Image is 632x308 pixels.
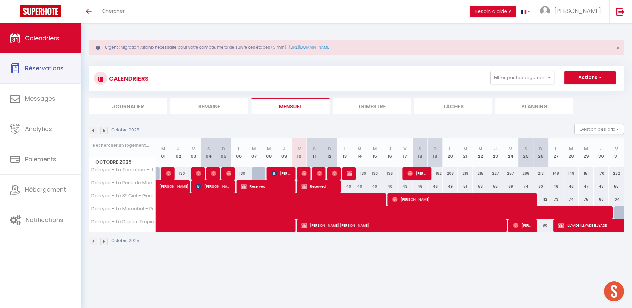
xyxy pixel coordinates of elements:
button: Close [616,45,620,51]
div: 130 [367,167,382,180]
abbr: M [267,146,271,152]
span: Capucine Vagner [196,167,201,180]
th: 18 [412,138,427,167]
div: 51 [458,180,473,193]
li: Semaine [170,98,248,114]
div: 46 [427,180,442,193]
abbr: M [357,146,361,152]
span: [PERSON_NAME] [554,7,601,15]
th: 09 [277,138,292,167]
abbr: M [569,146,573,152]
span: × [616,44,620,52]
th: 26 [533,138,548,167]
abbr: V [298,146,301,152]
div: Urgent : Migration Airbnb nécessaire pour votre compte, merci de suivre ces étapes (5 min) - [89,40,624,55]
abbr: J [494,146,497,152]
div: 40 [367,180,382,193]
span: [PERSON_NAME] [166,167,171,180]
div: 55 [609,180,624,193]
abbr: V [403,146,406,152]
div: 49 [443,180,458,193]
abbr: D [222,146,225,152]
span: [PERSON_NAME] [211,167,216,180]
abbr: L [555,146,557,152]
th: 07 [246,138,261,167]
abbr: M [584,146,588,152]
div: 170 [594,167,609,180]
th: 11 [307,138,322,167]
li: Mensuel [252,98,329,114]
li: Journalier [89,98,167,114]
th: 31 [609,138,624,167]
img: Super Booking [20,5,61,17]
abbr: S [207,146,210,152]
span: [PERSON_NAME] [302,167,307,180]
button: Besoin d'aide ? [470,6,516,17]
a: [URL][DOMAIN_NAME] [289,44,330,50]
abbr: J [177,146,180,152]
div: 75 [579,193,594,206]
li: Trimestre [333,98,411,114]
div: 104 [609,193,624,206]
div: 80 [533,219,548,232]
abbr: L [238,146,240,152]
abbr: V [509,146,512,152]
div: 46 [412,180,427,193]
abbr: J [283,146,286,152]
div: 46 [563,180,578,193]
span: [PERSON_NAME] [272,167,292,180]
span: [PERSON_NAME] [317,167,322,180]
abbr: M [478,146,482,152]
th: 20 [443,138,458,167]
div: 208 [443,167,458,180]
span: Réservations [25,64,64,72]
div: 130 [231,167,246,180]
span: Hébergement [25,185,66,194]
div: 43 [397,180,412,193]
div: 130 [171,167,186,180]
th: 30 [594,138,609,167]
span: [PERSON_NAME] [347,167,352,180]
button: Gestion des prix [574,124,624,134]
img: ... [540,6,550,16]
button: Actions [564,71,616,84]
span: [PERSON_NAME] [PERSON_NAME] [302,219,501,232]
th: 16 [382,138,397,167]
div: 60 [533,180,548,193]
th: 27 [548,138,563,167]
th: 24 [503,138,518,167]
th: 15 [367,138,382,167]
span: Chercher [102,7,125,14]
div: 288 [518,167,533,180]
th: 13 [337,138,352,167]
h3: CALENDRIERS [107,71,149,86]
span: Notifications [26,216,63,224]
th: 14 [352,138,367,167]
span: Analytics [25,125,52,133]
div: 148 [548,167,563,180]
div: 182 [427,167,442,180]
span: Calendriers [25,34,59,42]
div: 151 [579,167,594,180]
th: 03 [186,138,201,167]
abbr: M [161,146,165,152]
span: Dalikyda - Le 3ᵉ Ciel - Gare & [GEOGRAPHIC_DATA] [90,193,157,198]
span: Octobre 2025 [89,157,156,167]
div: 80 [594,193,609,206]
div: 53 [473,180,488,193]
th: 12 [322,138,337,167]
abbr: L [343,146,345,152]
span: [PERSON_NAME] [513,219,533,232]
div: 40 [352,180,367,193]
span: Dalikyda - Le Duplex Tropical. [90,219,157,224]
th: 23 [488,138,503,167]
abbr: D [539,146,542,152]
div: 73 [548,193,563,206]
abbr: V [192,146,195,152]
li: Tâches [414,98,492,114]
img: logout [616,7,625,16]
div: 40 [337,180,352,193]
div: 215 [473,167,488,180]
span: [PERSON_NAME] [196,180,231,193]
th: 04 [201,138,216,167]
